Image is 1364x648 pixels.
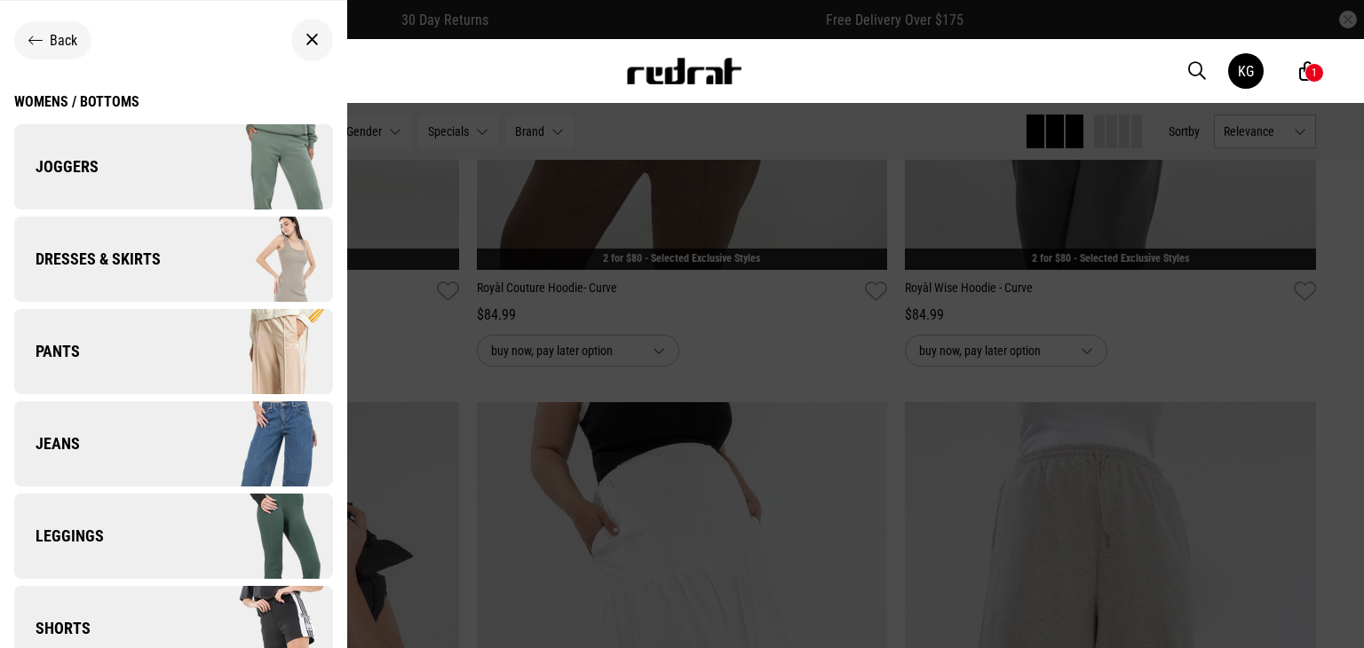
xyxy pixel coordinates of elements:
[14,249,161,270] span: Dresses & Skirts
[14,526,104,547] span: Leggings
[173,307,332,396] img: Pants
[14,433,80,454] span: Jeans
[14,341,80,362] span: Pants
[173,215,332,304] img: Dresses & Skirts
[14,401,333,486] a: Jeans Jeans
[14,7,67,60] button: Open LiveChat chat widget
[14,217,333,302] a: Dresses & Skirts Dresses & Skirts
[14,156,99,178] span: Joggers
[1238,63,1254,80] div: KG
[1299,62,1316,81] a: 1
[173,399,332,488] img: Jeans
[1312,67,1317,79] div: 1
[173,122,332,211] img: Joggers
[173,492,332,581] img: Leggings
[14,93,139,124] a: Womens / Bottoms
[625,58,742,84] img: Redrat logo
[14,93,139,110] div: Womens / Bottoms
[14,494,333,579] a: Leggings Leggings
[14,618,91,639] span: Shorts
[14,124,333,209] a: Joggers Joggers
[14,309,333,394] a: Pants Pants
[50,32,77,49] span: Back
